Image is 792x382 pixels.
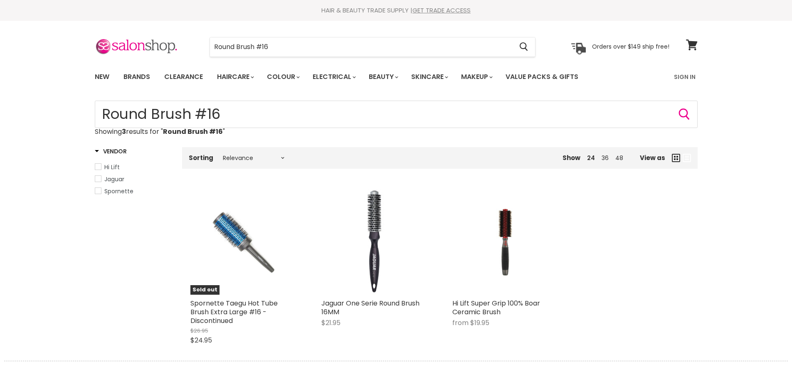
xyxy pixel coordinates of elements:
[190,327,208,335] span: $26.95
[104,187,133,195] span: Spornette
[615,154,623,162] a: 48
[678,108,691,121] button: Search
[210,37,513,57] input: Search
[587,154,595,162] a: 24
[95,101,698,128] form: Product
[210,37,535,57] form: Product
[190,189,296,295] a: Spornette Taegu Hot Tube Brush Extra Large #16 - DiscontinuedSold out
[122,127,126,136] strong: 3
[640,154,665,161] span: View as
[452,189,558,295] a: Hi Lift Super Grip 100% Boar Ceramic Brush
[563,153,580,162] span: Show
[321,189,427,295] img: Jaguar One Serie Round Brush 16MM
[592,43,669,50] p: Orders over $149 ship free!
[89,68,116,86] a: New
[84,6,708,15] div: HAIR & BEAUTY TRADE SUPPLY |
[84,65,708,89] nav: Main
[412,6,471,15] a: GET TRADE ACCESS
[669,68,701,86] a: Sign In
[321,318,340,328] span: $21.95
[261,68,305,86] a: Colour
[405,68,453,86] a: Skincare
[190,335,212,345] span: $24.95
[211,68,259,86] a: Haircare
[104,163,120,171] span: Hi Lift
[513,37,535,57] button: Search
[95,147,127,155] h3: Vendor
[95,101,698,128] input: Search
[470,318,489,328] span: $19.95
[452,298,540,317] a: Hi Lift Super Grip 100% Boar Ceramic Brush
[163,127,223,136] strong: Round Brush #16
[455,68,498,86] a: Makeup
[321,298,419,317] a: Jaguar One Serie Round Brush 16MM
[190,285,220,295] span: Sold out
[499,68,585,86] a: Value Packs & Gifts
[363,68,403,86] a: Beauty
[602,154,609,162] a: 36
[89,65,627,89] ul: Main menu
[95,187,172,196] a: Spornette
[117,68,156,86] a: Brands
[189,154,213,161] label: Sorting
[452,318,469,328] span: from
[190,298,278,325] a: Spornette Taegu Hot Tube Brush Extra Large #16 - Discontinued
[158,68,209,86] a: Clearance
[95,163,172,172] a: Hi Lift
[104,175,124,183] span: Jaguar
[95,128,698,136] p: Showing results for " "
[95,175,172,184] a: Jaguar
[306,68,361,86] a: Electrical
[208,189,279,295] img: Spornette Taegu Hot Tube Brush Extra Large #16 - Discontinued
